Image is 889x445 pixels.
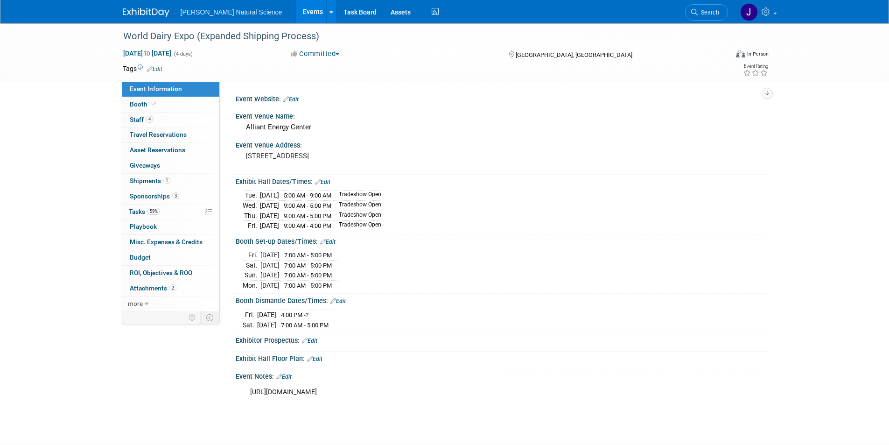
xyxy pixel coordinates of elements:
div: World Dairy Expo (Expanded Shipping Process) [120,28,714,45]
a: Edit [330,298,346,304]
a: Travel Reservations [122,127,219,142]
span: to [143,49,152,57]
a: Budget [122,250,219,265]
span: 7:00 AM - 5:00 PM [284,282,332,289]
a: Edit [307,356,322,362]
span: 9:00 AM - 4:00 PM [284,222,331,229]
span: ROI, Objectives & ROO [130,269,192,276]
span: 7:00 AM - 5:00 PM [284,272,332,279]
span: ? [306,311,308,318]
div: Booth Dismantle Dates/Times: [236,294,767,306]
span: Shipments [130,177,170,184]
span: Booth [130,100,158,108]
td: Tradeshow Open [333,221,381,231]
button: Committed [287,49,343,59]
td: Personalize Event Tab Strip [184,311,201,324]
a: Sponsorships3 [122,189,219,204]
img: Jennifer Bullock [740,3,758,21]
span: [PERSON_NAME] Natural Science [181,8,282,16]
div: Booth Set-up Dates/Times: [236,234,767,247]
a: Attachments2 [122,281,219,296]
a: Staff4 [122,113,219,127]
span: Travel Reservations [130,131,187,138]
td: [DATE] [260,201,279,211]
span: Tasks [129,208,160,215]
td: Tue. [243,191,260,201]
div: Event Rating [743,64,768,69]
a: more [122,297,219,311]
td: [DATE] [260,250,280,261]
td: Fri. [243,310,257,320]
span: 4 [146,116,153,123]
span: Attachments [130,284,176,292]
a: Edit [276,374,292,380]
span: 2 [169,284,176,291]
a: Edit [320,239,336,245]
div: In-Person [747,50,769,57]
td: Sun. [243,270,260,281]
td: Tags [123,64,162,73]
span: 9:00 AM - 5:00 PM [284,202,331,209]
div: Exhibit Hall Floor Plan: [236,352,767,364]
td: [DATE] [260,270,280,281]
pre: [STREET_ADDRESS] [246,152,447,160]
span: Search [698,9,719,16]
td: [DATE] [260,221,279,231]
td: [DATE] [257,320,276,330]
a: Edit [283,96,299,103]
a: Booth [122,97,219,112]
div: Event Venue Name: [236,109,767,121]
div: Exhibit Hall Dates/Times: [236,175,767,187]
td: Fri. [243,221,260,231]
div: Event Notes: [236,369,767,381]
td: Sat. [243,320,257,330]
span: 4:00 PM - [281,311,308,318]
td: Wed. [243,201,260,211]
div: Event Website: [236,92,767,104]
div: Alliant Energy Center [243,120,760,134]
span: (4 days) [173,51,193,57]
a: Tasks59% [122,205,219,219]
span: more [128,300,143,307]
td: [DATE] [260,211,279,221]
td: Fri. [243,250,260,261]
a: Edit [147,66,162,72]
a: ROI, Objectives & ROO [122,266,219,281]
a: Edit [315,179,330,185]
div: Event Format [673,49,769,63]
span: Event Information [130,85,182,92]
span: 9:00 AM - 5:00 PM [284,212,331,219]
a: Asset Reservations [122,143,219,158]
span: [DATE] [DATE] [123,49,172,57]
span: [GEOGRAPHIC_DATA], [GEOGRAPHIC_DATA] [516,51,632,58]
div: Exhibitor Prospectus: [236,333,767,346]
a: Giveaways [122,158,219,173]
a: Search [685,4,728,21]
span: Staff [130,116,153,123]
div: Event Venue Address: [236,138,767,150]
span: Budget [130,254,151,261]
i: Booth reservation complete [152,101,156,106]
td: [DATE] [260,260,280,270]
td: [DATE] [260,280,280,290]
td: [DATE] [257,310,276,320]
td: Tradeshow Open [333,201,381,211]
td: Sat. [243,260,260,270]
td: Tradeshow Open [333,211,381,221]
img: Format-Inperson.png [736,50,745,57]
span: 1 [163,177,170,184]
span: Asset Reservations [130,146,185,154]
td: [DATE] [260,191,279,201]
span: 5:00 AM - 9:00 AM [284,192,331,199]
td: Thu. [243,211,260,221]
td: Tradeshow Open [333,191,381,201]
a: Misc. Expenses & Credits [122,235,219,250]
td: Toggle Event Tabs [200,311,219,324]
a: Shipments1 [122,174,219,189]
span: 7:00 AM - 5:00 PM [281,322,329,329]
span: 7:00 AM - 5:00 PM [284,252,332,259]
span: 7:00 AM - 5:00 PM [284,262,332,269]
span: Misc. Expenses & Credits [130,238,203,246]
a: Playbook [122,219,219,234]
div: [URL][DOMAIN_NAME] [244,383,664,402]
